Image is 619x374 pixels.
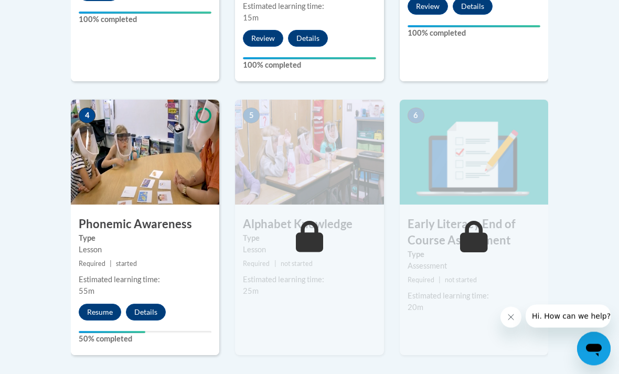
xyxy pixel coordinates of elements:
iframe: Close message [500,307,521,328]
div: Estimated learning time: [79,274,211,286]
div: Your progress [408,26,540,28]
span: started [116,260,137,268]
div: Estimated learning time: [408,291,540,302]
span: 5 [243,108,260,124]
h3: Alphabet Knowledge [235,217,383,233]
img: Course Image [235,100,383,205]
button: Resume [79,304,121,321]
iframe: Button to launch messaging window [577,332,611,366]
div: Your progress [243,58,376,60]
span: Required [408,276,434,284]
span: | [110,260,112,268]
label: 100% completed [408,28,540,39]
button: Review [243,30,283,47]
span: 55m [79,287,94,296]
label: 100% completed [79,14,211,26]
span: 4 [79,108,95,124]
div: Your progress [79,332,145,334]
div: Assessment [408,261,540,272]
span: 25m [243,287,259,296]
div: Your progress [79,12,211,14]
span: 15m [243,14,259,23]
label: Type [408,249,540,261]
span: not started [281,260,313,268]
div: Estimated learning time: [243,1,376,13]
span: Required [243,260,270,268]
iframe: Message from company [526,305,611,328]
div: Lesson [243,244,376,256]
div: Estimated learning time: [243,274,376,286]
label: 50% completed [79,334,211,345]
button: Details [288,30,328,47]
label: 100% completed [243,60,376,71]
span: not started [445,276,477,284]
label: Type [243,233,376,244]
span: | [274,260,276,268]
img: Course Image [400,100,548,205]
h3: Early Literacy End of Course Assessment [400,217,548,249]
button: Details [126,304,166,321]
span: 6 [408,108,424,124]
img: Course Image [71,100,219,205]
span: Required [79,260,105,268]
label: Type [79,233,211,244]
div: Lesson [79,244,211,256]
h3: Phonemic Awareness [71,217,219,233]
span: | [439,276,441,284]
span: 20m [408,303,423,312]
